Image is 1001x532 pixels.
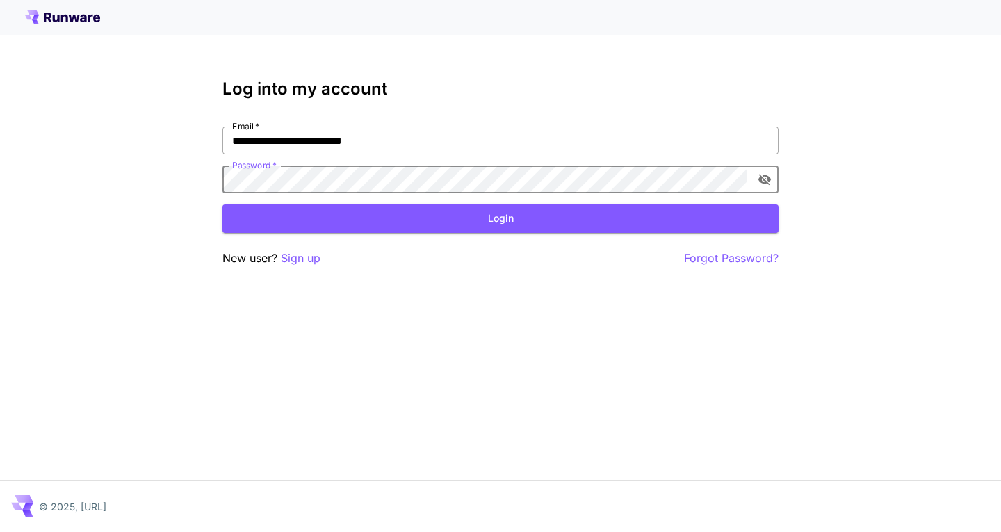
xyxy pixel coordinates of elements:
[232,159,277,171] label: Password
[684,250,779,267] button: Forgot Password?
[222,250,320,267] p: New user?
[281,250,320,267] button: Sign up
[39,499,106,514] p: © 2025, [URL]
[232,120,259,132] label: Email
[222,204,779,233] button: Login
[222,79,779,99] h3: Log into my account
[752,167,777,192] button: toggle password visibility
